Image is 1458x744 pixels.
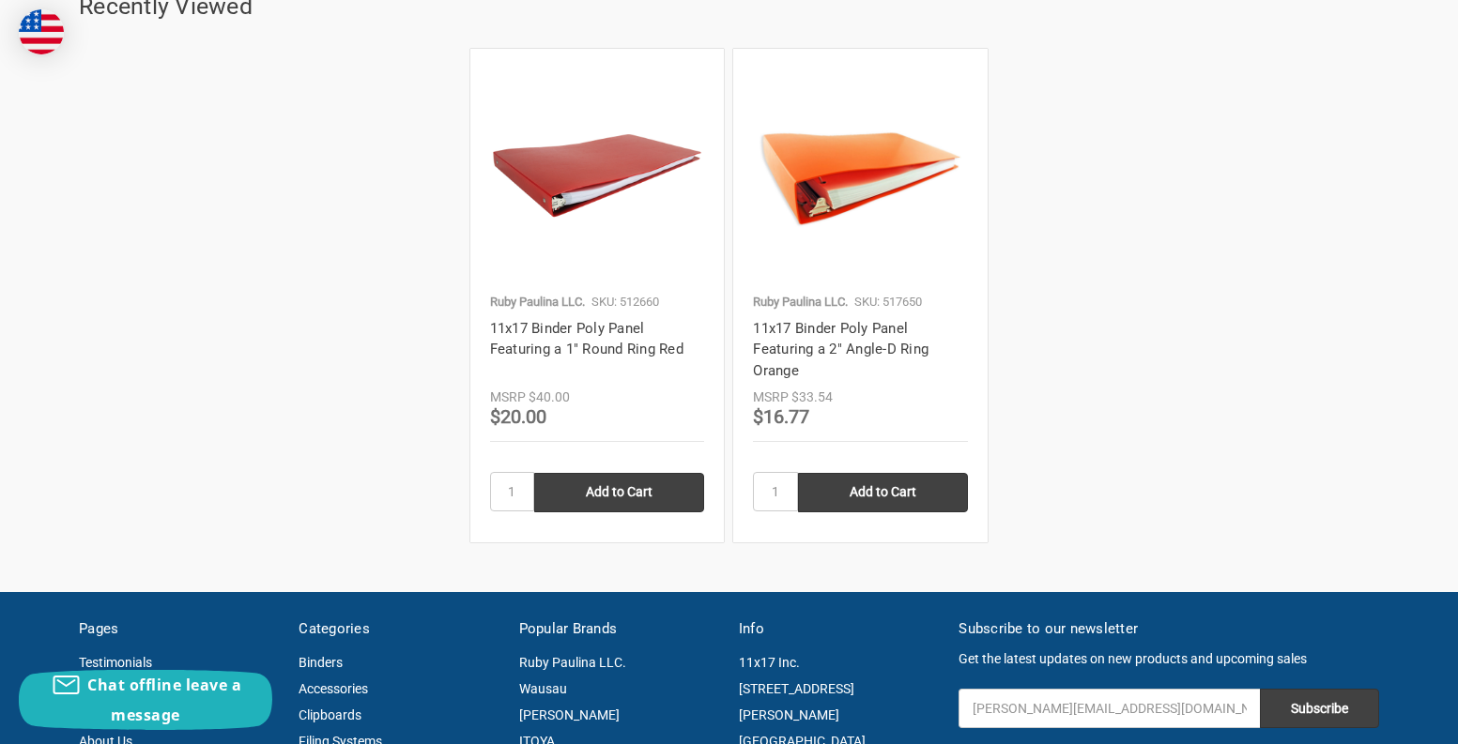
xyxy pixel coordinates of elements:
a: Accessories [299,681,368,696]
p: SKU: 512660 [591,293,659,311]
p: Ruby Paulina LLC. [753,293,848,311]
a: Binders [299,655,343,670]
h5: Info [739,618,939,640]
span: $40.00 [529,389,570,404]
a: Clipboards [299,707,361,722]
span: $33.54 [791,389,833,404]
img: duty and tax information for United States [19,9,64,54]
a: Wausau [519,681,567,696]
button: Chat offline leave a message [19,670,272,730]
span: $16.77 [753,405,809,428]
input: Add to Cart [534,473,703,512]
img: 11x17 Binder Poly Panel Featuring a 2" Angle-D Ring Orange [753,68,967,282]
div: MSRP [490,387,526,407]
a: [PERSON_NAME] [519,707,620,722]
input: Your email address [959,689,1260,728]
span: $20.00 [490,405,546,428]
img: 11x17 Binder Poly Panel Featuring a 1" Round Ring Red [490,68,704,282]
a: 11x17 Binder Poly Panel Featuring a 2" Angle-D Ring Orange [753,320,929,379]
h5: Pages [79,618,279,640]
a: Ruby Paulina LLC. [519,655,626,670]
h5: Popular Brands [519,618,719,640]
input: Add to Cart [798,473,967,512]
a: Testimonials [79,655,152,670]
h5: Categories [299,618,499,640]
p: Ruby Paulina LLC. [490,293,585,311]
p: Get the latest updates on new products and upcoming sales [959,649,1379,669]
div: MSRP [753,387,789,407]
p: SKU: 517650 [854,293,922,311]
span: Chat offline leave a message [87,675,241,725]
input: Subscribe [1260,689,1379,728]
a: 11x17 Binder Poly Panel Featuring a 1" Round Ring Red [490,320,683,358]
h5: Subscribe to our newsletter [959,618,1379,640]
